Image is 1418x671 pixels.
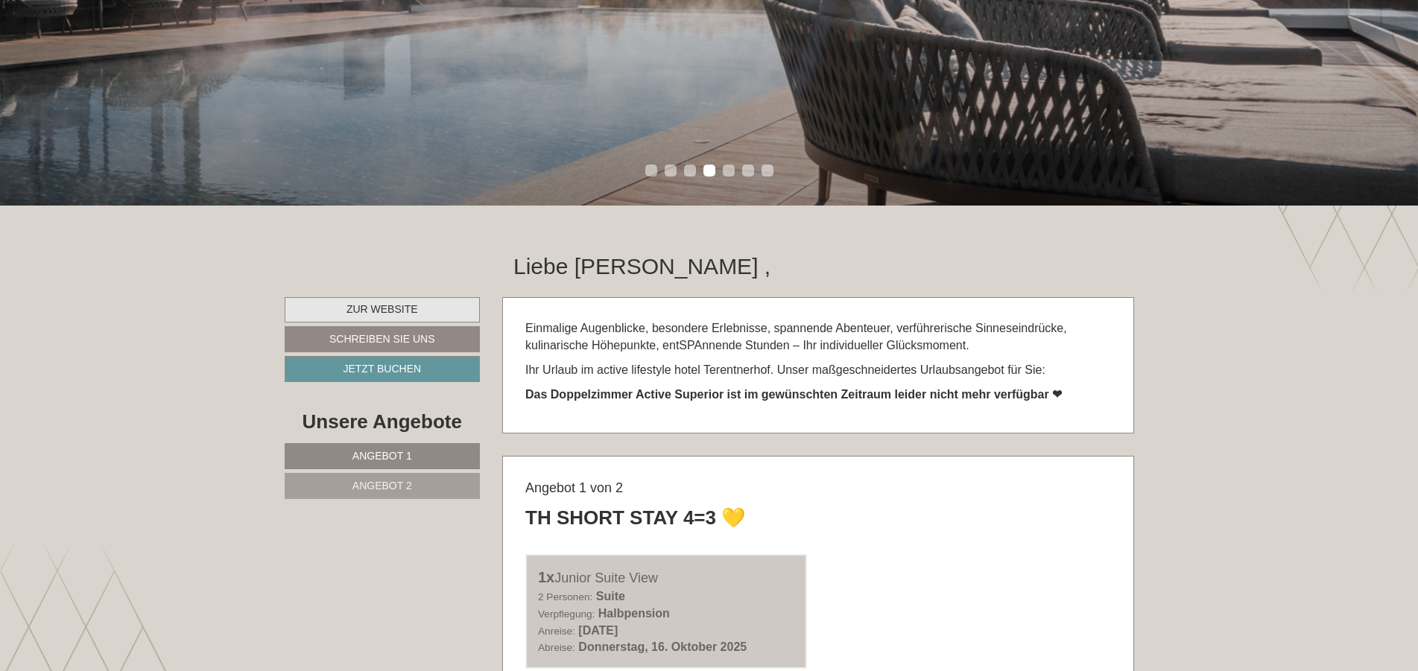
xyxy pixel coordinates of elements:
small: Verpflegung: [538,608,595,620]
a: Schreiben Sie uns [285,326,481,352]
div: Unsere Angebote [285,408,481,436]
strong: Das Doppelzimmer Active Superior ist im gewünschten Zeitraum leider nicht mehr verfügbar ❤ [525,388,1062,401]
b: Donnerstag, 16. Oktober 2025 [578,640,747,653]
h1: Liebe [PERSON_NAME] , [513,254,770,279]
span: Angebot 2 [352,480,412,492]
p: Ihr Urlaub im active lifestyle hotel Terentnerhof. Unser maßgeschneidertes Urlaubsangebot für Sie: [525,362,1111,379]
b: Halbpension [598,607,670,620]
a: Zur Website [285,297,481,322]
small: 2 Personen: [538,591,592,602]
b: 1x [538,569,554,585]
small: Anreise: [538,626,575,637]
small: Abreise: [538,642,575,653]
div: TH Short Stay 4=3 💛 [525,504,745,532]
a: Jetzt buchen [285,356,481,382]
span: Angebot 1 von 2 [525,480,623,495]
b: Suite [596,590,625,602]
p: Einmalige Augenblicke, besondere Erlebnisse, spannende Abenteuer, verführerische Sinneseindrücke,... [525,320,1111,354]
span: Angebot 1 [352,450,412,462]
b: [DATE] [578,624,618,637]
div: Junior Suite View [538,567,794,588]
